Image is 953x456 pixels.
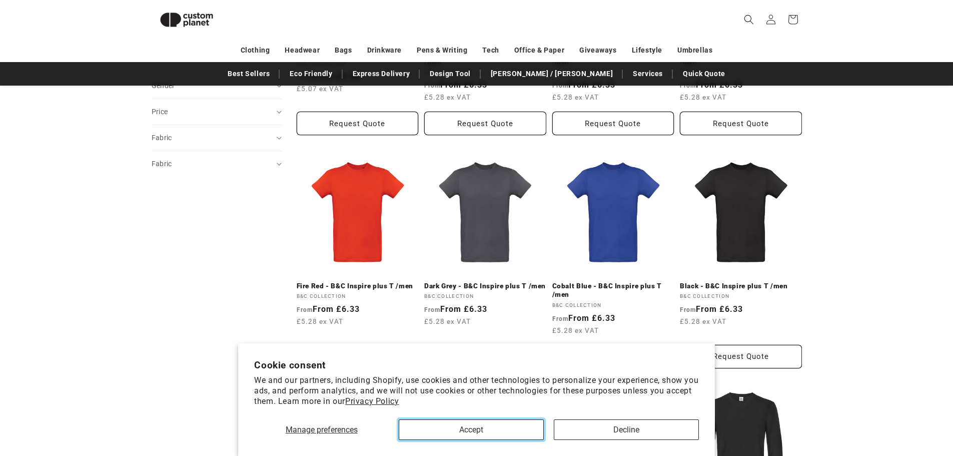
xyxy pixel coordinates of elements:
a: Best Sellers [223,65,275,83]
button: Decline [554,419,699,440]
a: Drinkware [367,42,402,59]
: Request Quote [680,345,802,368]
button: Accept [399,419,544,440]
summary: Fabric (0 selected) [152,151,282,177]
a: [PERSON_NAME] / [PERSON_NAME] [486,65,618,83]
p: We and our partners, including Shopify, use cookies and other technologies to personalize your ex... [254,375,699,406]
a: Black - B&C Inspire plus T /men [680,282,802,291]
span: Manage preferences [286,425,358,434]
a: Clothing [241,42,270,59]
a: Quick Quote [678,65,730,83]
img: Custom Planet [152,4,222,36]
span: Price [152,108,168,116]
summary: Fabric (0 selected) [152,125,282,151]
a: Lifestyle [632,42,662,59]
a: Fire Red - B&C Inspire plus T /men [297,282,419,291]
a: Bags [335,42,352,59]
button: Manage preferences [254,419,389,440]
a: Umbrellas [677,42,712,59]
a: Tech [482,42,499,59]
span: Gender [152,82,175,90]
summary: Search [738,9,760,31]
span: Fabric [152,160,172,168]
a: Express Delivery [348,65,415,83]
a: Office & Paper [514,42,564,59]
summary: Price [152,99,282,125]
iframe: Chat Widget [786,348,953,456]
a: Eco Friendly [285,65,337,83]
a: Privacy Policy [345,396,399,406]
a: Giveaways [579,42,616,59]
a: Headwear [285,42,320,59]
a: Cobalt Blue - B&C Inspire plus T /men [552,282,674,299]
a: Dark Grey - B&C Inspire plus T /men [424,282,546,291]
h2: Cookie consent [254,359,699,371]
a: Pens & Writing [417,42,467,59]
: Request Quote [680,112,802,135]
: Request Quote [552,112,674,135]
a: Services [628,65,668,83]
a: Design Tool [425,65,476,83]
span: Fabric [152,134,172,142]
: Request Quote [297,112,419,135]
: Request Quote [424,112,546,135]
